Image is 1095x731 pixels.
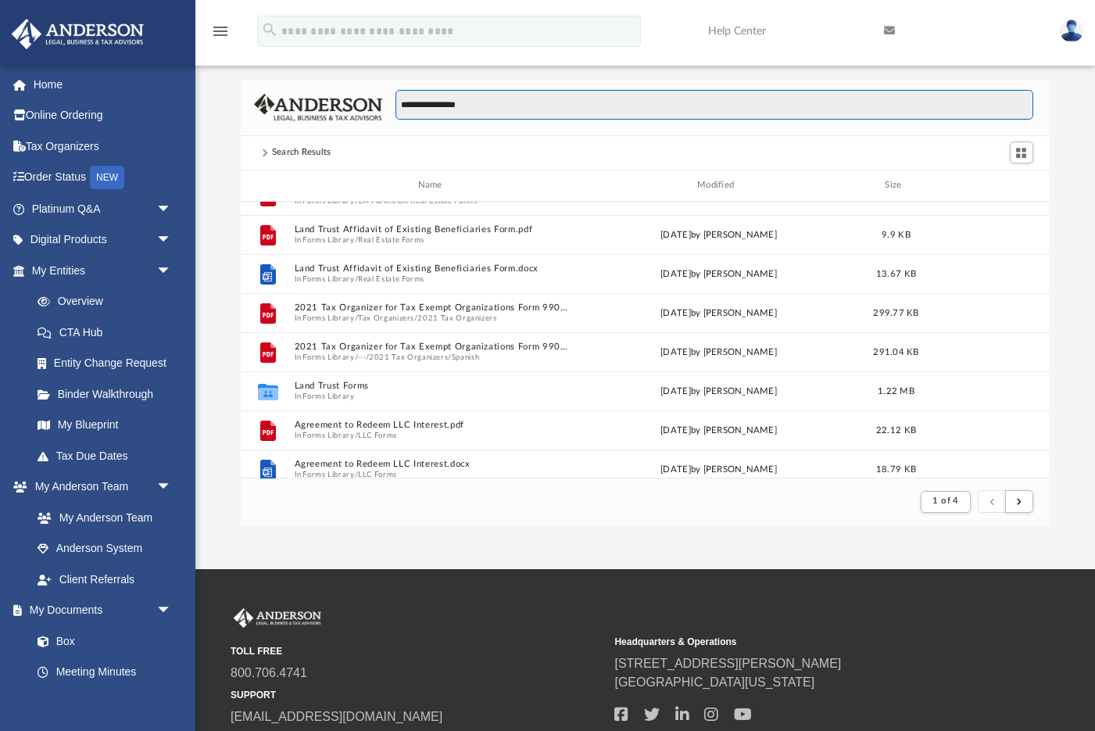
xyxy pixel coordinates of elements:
span: In [294,352,572,362]
input: Search files and folders [395,90,1032,120]
small: TOLL FREE [231,644,603,658]
span: / [354,195,357,206]
span: arrow_drop_down [156,193,188,225]
button: Switch to Grid View [1010,142,1033,163]
span: 9.9 KB [882,230,911,238]
div: [DATE] by [PERSON_NAME] [579,267,857,281]
div: [DATE] by [PERSON_NAME] [579,228,857,242]
div: [DATE] by [PERSON_NAME] [579,345,857,359]
button: CA Forms [358,195,394,206]
span: / [365,352,368,362]
span: arrow_drop_down [156,595,188,627]
span: arrow_drop_down [156,224,188,256]
a: Entity Change Request [22,348,195,379]
span: / [354,313,357,323]
span: arrow_drop_down [156,255,188,287]
a: CTA Hub [22,317,195,348]
span: arrow_drop_down [156,471,188,503]
div: NEW [90,166,124,189]
button: Forms Library [302,274,354,284]
a: Box [22,625,180,657]
button: Real Estate Forms [358,235,424,245]
button: LLC Forms [358,430,397,440]
a: My Anderson Teamarrow_drop_down [11,471,188,503]
a: [GEOGRAPHIC_DATA][US_STATE] [614,675,814,689]
i: menu [211,22,230,41]
img: Anderson Advisors Platinum Portal [231,608,324,629]
a: Order StatusNEW [11,162,195,194]
div: Size [864,178,927,192]
a: My Blueprint [22,410,188,441]
span: / [354,235,357,245]
a: Platinum Q&Aarrow_drop_down [11,193,195,224]
button: Land Trust Forms [294,381,572,391]
img: Anderson Advisors Platinum Portal [7,19,149,49]
div: Modified [579,178,858,192]
span: 291.04 KB [873,347,918,356]
div: [DATE] by [PERSON_NAME] [579,423,857,437]
button: Real Estate Forms [358,274,424,284]
button: 1 of 4 [921,491,970,513]
span: In [294,430,572,440]
div: [DATE] by [PERSON_NAME] [579,462,857,476]
span: 1.22 MB [878,386,914,395]
button: ··· [358,352,366,362]
span: In [294,195,572,206]
button: Forms Library [302,391,354,401]
button: Agreement to Redeem LLC Interest.pdf [294,420,572,430]
div: grid [241,202,1050,478]
span: In [294,469,572,479]
a: Client Referrals [22,564,188,595]
button: 2021 Tax Organizer for Tax Exempt Organizations Form 990N returns.pdf [294,342,572,352]
button: CA Real Estate Forms [397,195,477,206]
div: id [247,178,286,192]
button: Forms Library [302,469,354,479]
span: In [294,313,572,323]
a: Anderson System [22,533,188,564]
button: Forms Library [302,195,354,206]
a: My Anderson Team [22,502,180,533]
span: / [354,274,357,284]
a: Tax Due Dates [22,440,195,471]
a: My Documentsarrow_drop_down [11,595,188,626]
span: 18.79 KB [875,464,915,473]
button: Tax Organizers [358,313,414,323]
button: Forms Library [302,235,354,245]
a: 800.706.4741 [231,666,307,679]
img: User Pic [1060,20,1083,42]
div: Name [293,178,572,192]
div: [DATE] by [PERSON_NAME] [579,306,857,320]
span: / [354,430,357,440]
div: [DATE] by [PERSON_NAME] [579,188,857,202]
span: / [354,469,357,479]
button: Land Trust Affidavit of Existing Beneficiaries Form.pdf [294,224,572,235]
span: 1 of 4 [932,496,958,505]
span: / [394,195,397,206]
span: 13.67 KB [875,269,915,278]
a: Binder Walkthrough [22,378,195,410]
button: Forms Library [302,313,354,323]
button: 2021 Tax Organizers [417,313,496,323]
button: Agreement to Redeem LLC Interest.docx [294,459,572,469]
span: 299.77 KB [873,308,918,317]
span: In [294,274,572,284]
button: LLC Forms [358,469,397,479]
span: / [354,352,357,362]
span: / [448,352,451,362]
span: 22.12 KB [875,425,915,434]
button: Forms Library [302,352,354,362]
a: My Entitiesarrow_drop_down [11,255,195,286]
small: SUPPORT [231,688,603,702]
a: Home [11,69,195,100]
span: In [294,391,572,401]
a: Online Ordering [11,100,195,131]
div: Search Results [272,145,331,159]
button: Forms Library [302,430,354,440]
span: In [294,235,572,245]
a: Digital Productsarrow_drop_down [11,224,195,256]
button: Spanish [451,352,479,362]
div: id [934,178,1043,192]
